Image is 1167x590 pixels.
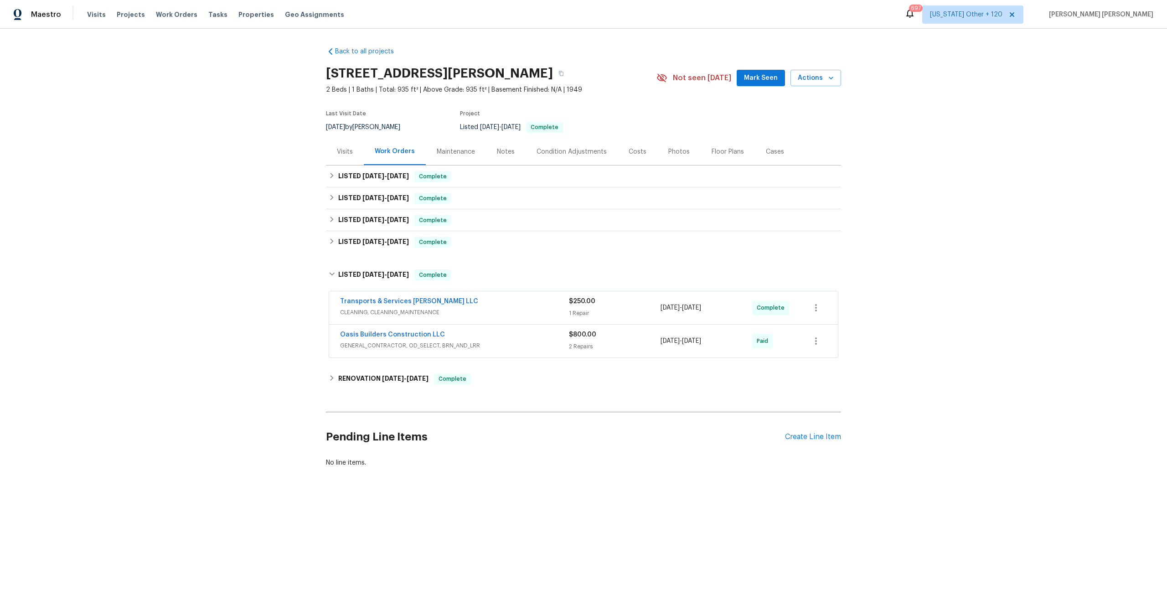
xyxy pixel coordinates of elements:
[682,338,701,344] span: [DATE]
[338,373,429,384] h6: RENOVATION
[338,269,409,280] h6: LISTED
[553,65,569,82] button: Copy Address
[537,147,607,156] div: Condition Adjustments
[362,217,384,223] span: [DATE]
[790,70,841,87] button: Actions
[340,308,569,317] span: CLEANING, CLEANING_MAINTENANCE
[497,147,515,156] div: Notes
[326,368,841,390] div: RENOVATION [DATE]-[DATE]Complete
[415,238,450,247] span: Complete
[31,10,61,19] span: Maestro
[387,173,409,179] span: [DATE]
[757,303,788,312] span: Complete
[501,124,521,130] span: [DATE]
[156,10,197,19] span: Work Orders
[1045,10,1153,19] span: [PERSON_NAME] [PERSON_NAME]
[208,11,227,18] span: Tasks
[629,147,646,156] div: Costs
[682,305,701,311] span: [DATE]
[326,122,411,133] div: by [PERSON_NAME]
[569,298,595,305] span: $250.00
[387,195,409,201] span: [DATE]
[407,375,429,382] span: [DATE]
[87,10,106,19] span: Visits
[326,209,841,231] div: LISTED [DATE]-[DATE]Complete
[930,10,1002,19] span: [US_STATE] Other + 120
[340,331,445,338] a: Oasis Builders Construction LLC
[661,305,680,311] span: [DATE]
[673,73,731,83] span: Not seen [DATE]
[911,4,921,13] div: 697
[362,271,409,278] span: -
[362,271,384,278] span: [DATE]
[435,374,470,383] span: Complete
[382,375,404,382] span: [DATE]
[238,10,274,19] span: Properties
[326,166,841,187] div: LISTED [DATE]-[DATE]Complete
[766,147,784,156] div: Cases
[712,147,744,156] div: Floor Plans
[737,70,785,87] button: Mark Seen
[744,72,778,84] span: Mark Seen
[661,338,680,344] span: [DATE]
[798,72,834,84] span: Actions
[285,10,344,19] span: Geo Assignments
[326,187,841,209] div: LISTED [DATE]-[DATE]Complete
[480,124,521,130] span: -
[338,171,409,182] h6: LISTED
[326,458,841,467] div: No line items.
[661,303,701,312] span: -
[326,260,841,290] div: LISTED [DATE]-[DATE]Complete
[326,69,553,78] h2: [STREET_ADDRESS][PERSON_NAME]
[362,195,409,201] span: -
[326,47,413,56] a: Back to all projects
[387,238,409,245] span: [DATE]
[527,124,562,130] span: Complete
[387,271,409,278] span: [DATE]
[362,238,384,245] span: [DATE]
[437,147,475,156] div: Maintenance
[326,416,785,458] h2: Pending Line Items
[326,111,366,116] span: Last Visit Date
[661,336,701,346] span: -
[362,173,384,179] span: [DATE]
[415,194,450,203] span: Complete
[338,237,409,248] h6: LISTED
[326,231,841,253] div: LISTED [DATE]-[DATE]Complete
[569,331,596,338] span: $800.00
[326,85,656,94] span: 2 Beds | 1 Baths | Total: 935 ft² | Above Grade: 935 ft² | Basement Finished: N/A | 1949
[338,215,409,226] h6: LISTED
[362,195,384,201] span: [DATE]
[362,173,409,179] span: -
[415,216,450,225] span: Complete
[480,124,499,130] span: [DATE]
[387,217,409,223] span: [DATE]
[569,342,661,351] div: 2 Repairs
[382,375,429,382] span: -
[460,124,563,130] span: Listed
[117,10,145,19] span: Projects
[337,147,353,156] div: Visits
[340,341,569,350] span: GENERAL_CONTRACTOR, OD_SELECT, BRN_AND_LRR
[340,298,478,305] a: Transports & Services [PERSON_NAME] LLC
[668,147,690,156] div: Photos
[785,433,841,441] div: Create Line Item
[362,238,409,245] span: -
[415,172,450,181] span: Complete
[375,147,415,156] div: Work Orders
[326,124,345,130] span: [DATE]
[757,336,772,346] span: Paid
[569,309,661,318] div: 1 Repair
[338,193,409,204] h6: LISTED
[415,270,450,279] span: Complete
[460,111,480,116] span: Project
[362,217,409,223] span: -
